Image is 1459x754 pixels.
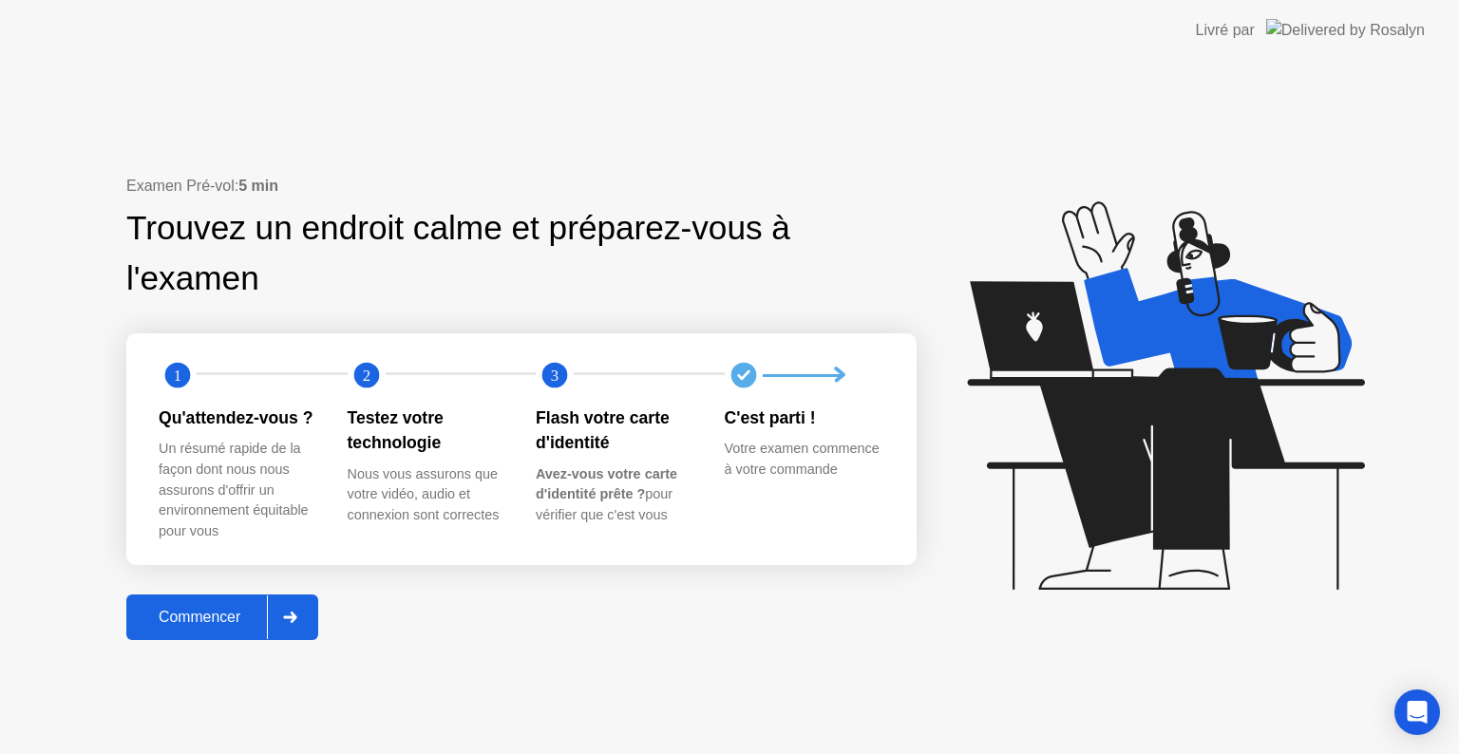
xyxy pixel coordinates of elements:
[238,178,278,194] b: 5 min
[126,203,796,304] div: Trouvez un endroit calme et préparez-vous à l'examen
[536,466,677,502] b: Avez-vous votre carte d'identité prête ?
[126,175,917,198] div: Examen Pré-vol:
[1196,19,1255,42] div: Livré par
[1394,689,1440,735] div: Open Intercom Messenger
[536,464,694,526] div: pour vérifier que c'est vous
[174,367,181,385] text: 1
[536,405,694,456] div: Flash votre carte d'identité
[348,464,506,526] div: Nous vous assurons que votre vidéo, audio et connexion sont correctes
[362,367,369,385] text: 2
[725,439,883,480] div: Votre examen commence à votre commande
[1266,19,1425,41] img: Delivered by Rosalyn
[725,405,883,430] div: C'est parti !
[126,594,318,640] button: Commencer
[551,367,559,385] text: 3
[348,405,506,456] div: Testez votre technologie
[132,609,267,626] div: Commencer
[159,439,317,541] div: Un résumé rapide de la façon dont nous nous assurons d'offrir un environnement équitable pour vous
[159,405,317,430] div: Qu'attendez-vous ?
